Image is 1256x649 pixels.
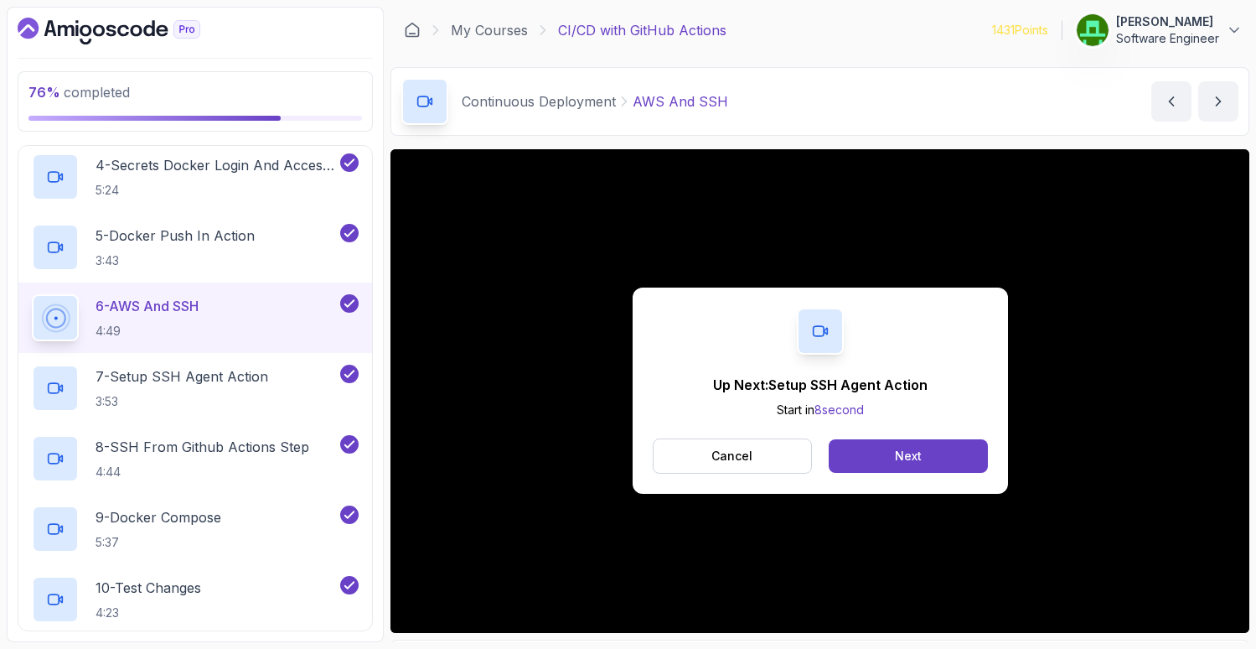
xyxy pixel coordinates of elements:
[32,435,359,482] button: 8-SSH From Github Actions Step4:44
[653,439,813,474] button: Cancel
[96,366,268,387] p: 7 - Setup SSH Agent Action
[28,84,60,101] span: 76 %
[96,507,221,527] p: 9 - Docker Compose
[96,182,337,199] p: 5:24
[558,20,726,40] p: CI/CD with GitHub Actions
[18,18,239,44] a: Dashboard
[96,296,199,316] p: 6 - AWS And SSH
[711,448,752,465] p: Cancel
[96,226,255,246] p: 5 - Docker Push In Action
[1076,13,1243,47] button: user profile image[PERSON_NAME]Software Engineer
[32,153,359,200] button: 4-Secrets Docker Login And Access Token5:24
[96,464,309,480] p: 4:44
[96,155,337,175] p: 4 - Secrets Docker Login And Access Token
[32,224,359,271] button: 5-Docker Push In Action3:43
[829,439,987,473] button: Next
[32,294,359,341] button: 6-AWS And SSH4:49
[992,22,1048,39] p: 1431 Points
[390,149,1249,633] iframe: 6 - AWS and SSH
[96,393,268,410] p: 3:53
[96,534,221,551] p: 5:37
[1077,14,1109,46] img: user profile image
[814,402,864,417] span: 8 second
[32,576,359,623] button: 10-Test Changes4:23
[1116,30,1219,47] p: Software Engineer
[633,91,728,112] p: AWS And SSH
[96,323,199,340] p: 4:49
[404,22,421,39] a: Dashboard
[96,605,201,621] p: 4:23
[1151,81,1191,122] button: previous content
[451,20,528,40] a: My Courses
[32,365,359,412] button: 7-Setup SSH Agent Action3:53
[96,252,255,269] p: 3:43
[462,91,616,112] p: Continuous Deployment
[96,437,309,457] p: 8 - SSH From Github Actions Step
[1116,13,1219,30] p: [PERSON_NAME]
[28,84,130,101] span: completed
[713,402,928,418] p: Start in
[1198,81,1238,122] button: next content
[32,506,359,553] button: 9-Docker Compose5:37
[713,375,928,395] p: Up Next: Setup SSH Agent Action
[895,448,922,465] div: Next
[96,578,201,598] p: 10 - Test Changes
